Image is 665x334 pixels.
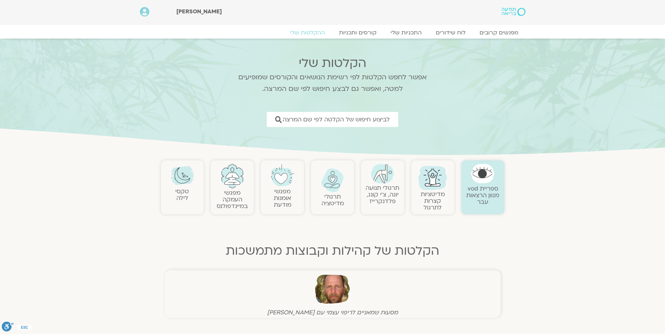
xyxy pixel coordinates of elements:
[283,116,390,123] span: לביצוע חיפוש של הקלטה לפי שם המרצה
[229,72,436,95] p: אפשר לחפש הקלטות לפי רשימת הנושאים והקורסים שמופיעים למטה, ואפשר גם לבצע חיפוש לפי שם המרצה.
[176,8,222,15] span: [PERSON_NAME]
[332,29,384,36] a: קורסים ותכניות
[217,189,248,210] a: מפגשיהעמקה במיינדפולנס
[267,112,398,127] a: לביצוע חיפוש של הקלטה לפי שם המרצה
[140,29,525,36] nav: Menu
[175,187,189,202] a: טקסילילה
[283,29,332,36] a: ההקלטות שלי
[321,193,344,207] a: תרגולימדיטציה
[229,56,436,70] h2: הקלטות שלי
[366,184,399,205] a: תרגולי תנועהיוגה, צ׳י קונג, פלדנקרייז
[274,187,291,209] a: מפגשיאומנות מודעת
[384,29,429,36] a: התכניות שלי
[473,29,525,36] a: מפגשים קרובים
[421,190,445,212] a: מדיטציות קצרות לתרגול
[466,185,499,206] a: ספריית vodמגוון הרצאות עבר
[429,29,473,36] a: לוח שידורים
[167,309,499,316] figcaption: מסעות שמאניים לריפוי עצמי עם [PERSON_NAME]
[161,244,504,258] h2: הקלטות של קהילות וקבוצות מתמשכות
